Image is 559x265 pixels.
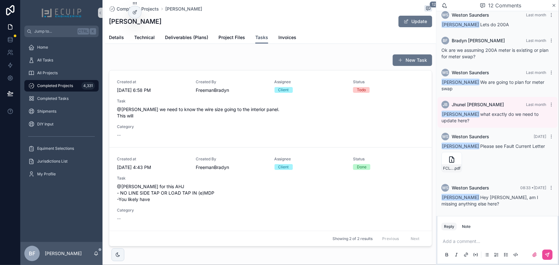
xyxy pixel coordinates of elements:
span: All Projects [37,70,58,76]
span: Created By [196,157,267,162]
a: Equiment Selections [24,143,99,154]
a: Jurisdictions List [24,156,99,167]
button: Update [399,16,432,27]
span: Category [117,208,188,213]
span: Created at [117,157,188,162]
span: Status [353,157,424,162]
span: Created at [117,79,188,84]
a: Created at[DATE] 4:43 PMCreated ByFreemanBradynAssigneeClientStatusDoneTask@[PERSON_NAME] for thi... [109,147,432,231]
span: All Tasks [37,58,53,63]
span: K [90,29,95,34]
div: 4,331 [81,82,95,90]
div: Client [278,87,289,93]
span: FreemanBradyn [196,87,267,93]
a: Project Files [218,32,245,44]
span: FCL-19510-NW-37TH-[GEOGRAPHIC_DATA] [443,166,454,171]
span: WS [442,70,448,75]
div: Todo [357,87,366,93]
span: Task [117,99,424,104]
span: Bradyn [PERSON_NAME] [452,37,505,44]
span: [DATE] 4:43 PM [117,164,188,171]
span: Completed Tasks [37,96,69,101]
a: Completed Projects4,331 [24,80,99,92]
span: Assignee [275,157,346,162]
span: Status [353,79,424,84]
a: Created at[DATE] 6:58 PMCreated ByFreemanBradynAssigneeClientStatusTodoTask@[PERSON_NAME] we need... [109,70,432,147]
h1: [PERSON_NAME] [109,17,161,26]
span: Weston Saunders [452,12,489,18]
span: [PERSON_NAME] [441,21,480,28]
a: [PERSON_NAME] [165,6,202,12]
span: Jhunel [PERSON_NAME] [452,101,504,108]
span: Weston Saunders [452,133,489,140]
span: Home [37,45,48,50]
div: Done [357,164,366,170]
span: Equiment Selections [37,146,74,151]
span: 08:33 • [DATE] [520,185,546,190]
button: Note [459,223,473,230]
span: Task [117,176,424,181]
span: Shipments [37,109,56,114]
span: Ctrl [78,28,89,35]
span: 12 [430,1,438,8]
div: scrollable content [21,37,103,188]
span: .pdf [454,166,460,171]
span: -- [117,215,121,222]
a: Technical [134,32,155,44]
a: My Profile [24,168,99,180]
span: [PERSON_NAME] [441,111,480,117]
span: BF [29,250,35,257]
a: Tasks [255,32,268,44]
a: Deliverables (Plans) [165,32,208,44]
a: Completed Tasks [24,93,99,104]
span: Completed Projects [37,83,73,88]
button: 12 [424,5,432,13]
span: 12 Comments [488,2,521,9]
span: Jurisdictions List [37,159,68,164]
span: Deliverables (Plans) [165,34,208,41]
span: Assignee [275,79,346,84]
span: Technical [134,34,155,41]
p: [PERSON_NAME] [45,250,82,257]
span: Hey [PERSON_NAME], am I missing anything else here? [441,195,538,206]
span: [DATE] [534,134,546,139]
button: New Task [393,54,432,66]
span: Details [109,34,124,41]
button: Jump to...CtrlK [24,26,99,37]
span: Last month [526,102,546,107]
span: Category [117,124,188,129]
span: what exactly do we need to update here? [441,111,538,123]
a: DIY Input [24,118,99,130]
a: Completed Projects [109,6,159,12]
span: Last month [526,38,546,43]
span: [PERSON_NAME] [441,143,480,149]
span: Weston Saunders [452,185,489,191]
span: Tasks [255,34,268,41]
span: WS [442,12,448,18]
span: My Profile [37,172,56,177]
span: WS [442,185,448,190]
div: Note [462,224,471,229]
span: Jump to... [34,29,75,34]
a: All Tasks [24,54,99,66]
div: Client [278,164,289,170]
span: WS [442,134,448,139]
span: We are going to plan for meter swap [441,79,544,91]
span: Project Files [218,34,245,41]
span: Lets do 200A [441,22,509,27]
span: DIY Input [37,122,53,127]
span: Invoices [278,34,296,41]
img: App logo [41,8,82,18]
a: Invoices [278,32,296,44]
a: Details [109,32,124,44]
span: BF [443,38,448,43]
span: Ok are we assuming 200A meter is existing or plan for meter swap? [441,47,548,59]
span: Last month [526,70,546,75]
a: All Projects [24,67,99,79]
span: JB [443,102,448,107]
button: Reply [441,223,457,230]
span: Weston Saunders [452,69,489,76]
span: Please see Fault Current Letter [441,143,545,149]
span: Showing 2 of 2 results [333,236,373,241]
